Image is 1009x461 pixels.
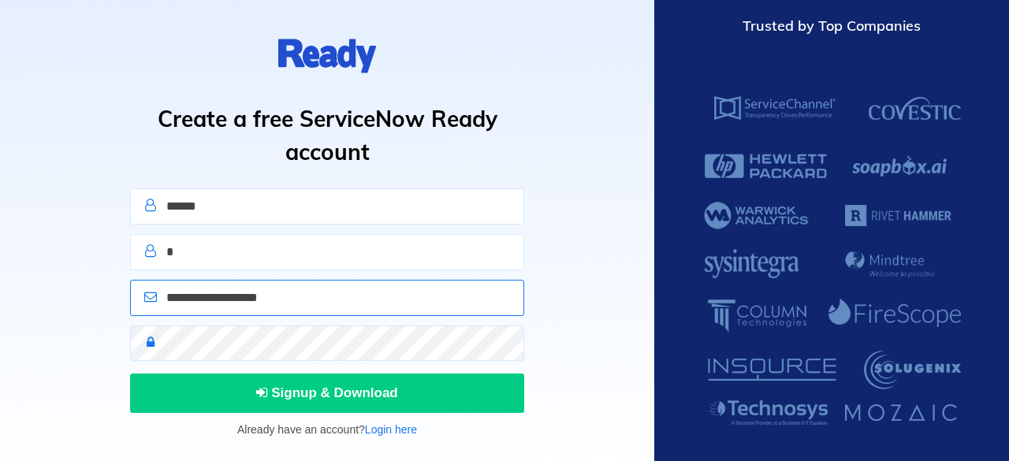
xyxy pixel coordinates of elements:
span: Signup & Download [256,385,398,400]
div: Trusted by Top Companies [694,16,970,36]
img: logo [278,35,376,77]
h1: Create a free ServiceNow Ready account [125,102,530,169]
button: Signup & Download [130,374,524,413]
a: Login here [365,423,417,436]
img: ServiceNow Ready Customers [694,65,970,445]
p: Already have an account? [130,421,524,438]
